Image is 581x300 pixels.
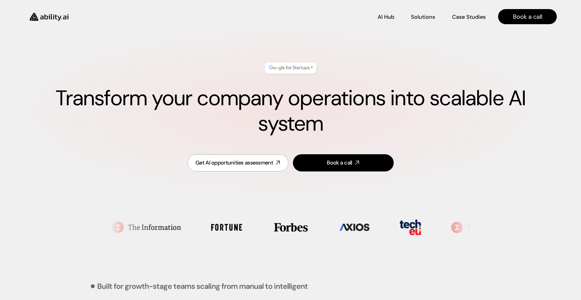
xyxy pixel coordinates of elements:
p: Book a call [513,12,542,21]
a: Book a call [293,154,394,171]
div: Book a call [327,159,352,167]
p: Case Studies [452,13,486,21]
a: Get AI opportunities assessment [188,154,288,171]
a: Book a call [498,9,557,24]
a: Case Studies [452,11,486,22]
p: AI Hub [378,13,394,21]
div: Get AI opportunities assessment [195,159,273,167]
a: AI Hub [378,11,394,22]
h1: Transform your company operations into scalable AI system [24,86,557,136]
p: Solutions [411,13,435,21]
a: Solutions [411,11,435,22]
p: Built for growth-stage teams scaling from manual to intelligent [97,282,308,290]
nav: Main navigation [77,9,557,24]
